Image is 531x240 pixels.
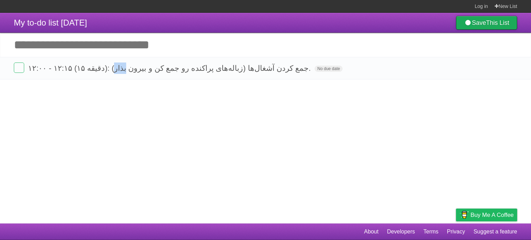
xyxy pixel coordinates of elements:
a: About [364,225,379,238]
img: Buy me a coffee [459,209,469,221]
label: Done [14,63,24,73]
a: Suggest a feature [474,225,517,238]
a: Terms [423,225,439,238]
a: SaveThis List [456,16,517,30]
span: No due date [315,66,343,72]
a: Developers [387,225,415,238]
a: Buy me a coffee [456,209,517,221]
span: My to-do list [DATE] [14,18,87,27]
b: This List [486,19,509,26]
a: Privacy [447,225,465,238]
span: Buy me a coffee [471,209,514,221]
span: ۱۲:۰۰ - ۱۲:۱۵ (۱۵ دقیقه): جمع کردن آشغال‌ها (زباله‌های پراکنده رو جمع کن و بیرون بذار). [28,64,313,73]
